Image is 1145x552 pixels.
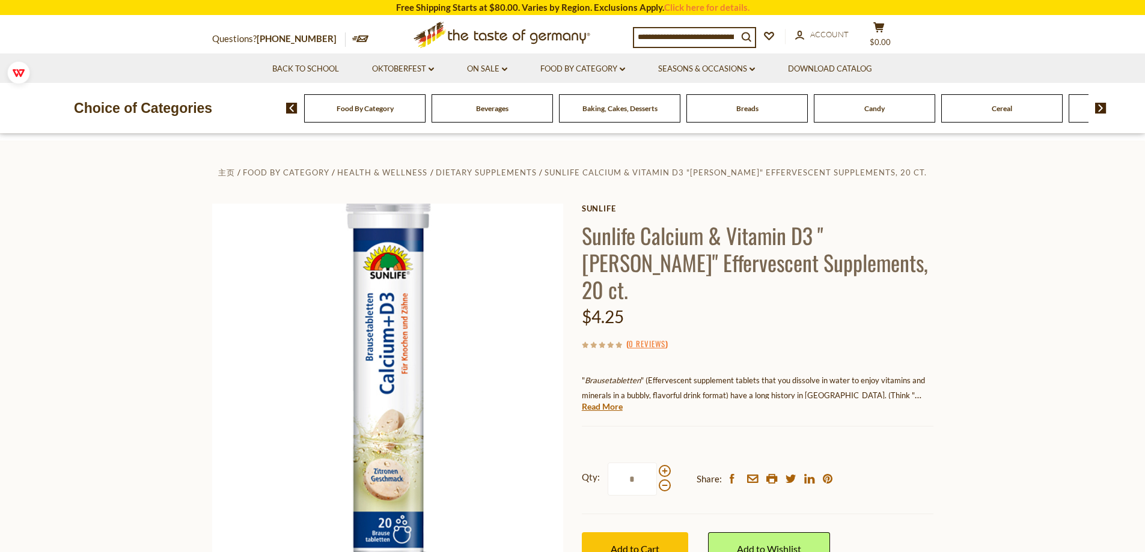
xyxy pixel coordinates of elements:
[585,375,641,385] em: Brausetabletten
[218,168,235,177] a: 主页
[626,338,668,350] span: ( )
[629,338,665,351] a: 0 Reviews
[582,401,623,413] a: Read More
[337,104,394,113] a: Food By Category
[795,28,849,41] a: Account
[736,104,759,113] a: Breads
[697,472,722,487] span: Share:
[436,168,537,177] a: Dietary Supplements
[372,62,434,76] a: Oktoberfest
[658,62,755,76] a: Seasons & Occasions
[864,104,885,113] a: Candy
[992,104,1012,113] a: Cereal
[243,168,329,177] a: Food By Category
[257,33,337,44] a: [PHONE_NUMBER]
[1095,103,1107,114] img: next arrow
[861,22,897,52] button: $0.00
[582,104,658,113] a: Baking, Cakes, Desserts
[582,375,925,415] span: " " (Effervescent supplement tablets that you dissolve in water to enjoy vitamins and minerals in...
[582,306,624,327] span: $4.25
[664,2,750,13] a: Click here for details.
[608,463,657,496] input: Qty:
[582,470,600,485] strong: Qty:
[810,29,849,39] span: Account
[476,104,508,113] a: Beverages
[286,103,298,114] img: previous arrow
[582,204,933,213] a: Sunlife
[212,31,346,47] p: Questions?
[467,62,507,76] a: On Sale
[870,37,891,47] span: $0.00
[272,62,339,76] a: Back to School
[545,168,927,177] a: Sunlife Calcium & Vitamin D3 "[PERSON_NAME]" Effervescent Supplements, 20 ct.
[582,222,933,303] h1: Sunlife Calcium & Vitamin D3 "[PERSON_NAME]" Effervescent Supplements, 20 ct.
[540,62,625,76] a: Food By Category
[337,168,427,177] a: Health & Wellness
[788,62,872,76] a: Download Catalog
